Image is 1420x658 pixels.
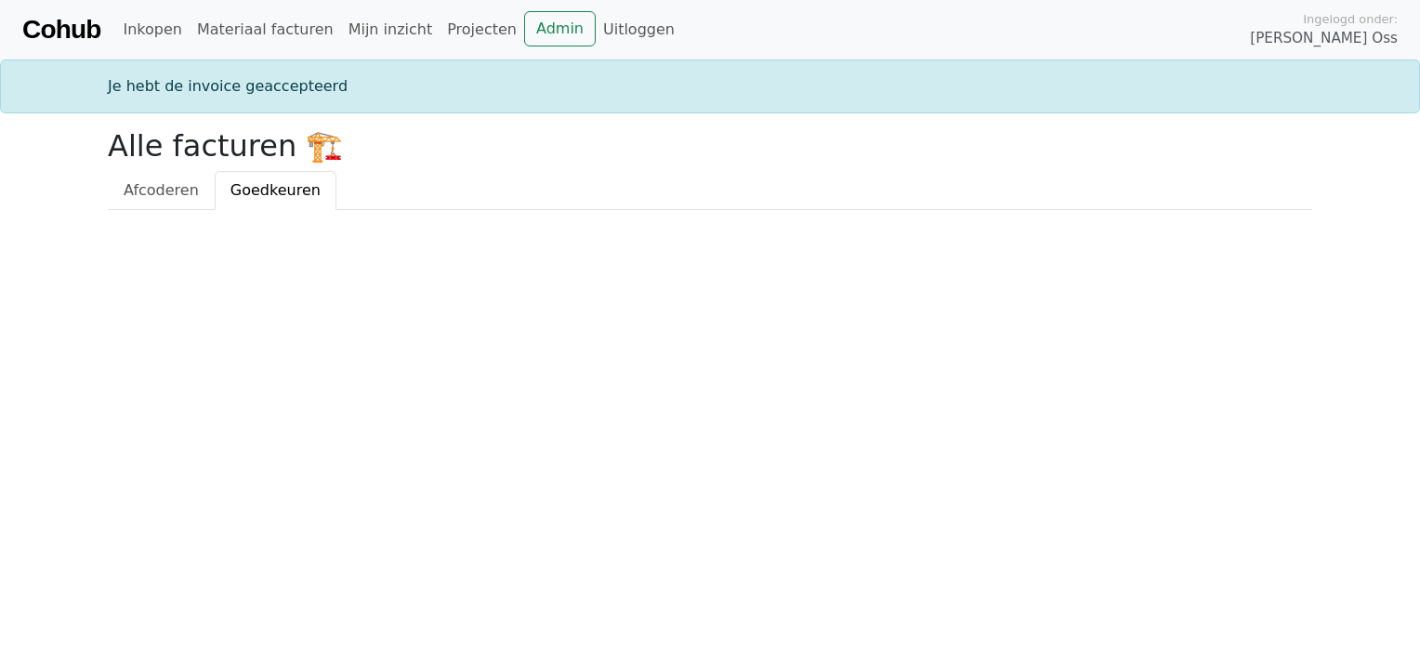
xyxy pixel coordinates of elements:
span: Goedkeuren [230,181,321,199]
a: Afcoderen [108,171,215,210]
div: Je hebt de invoice geaccepteerd [97,75,1323,98]
a: Inkopen [115,11,189,48]
span: Ingelogd onder: [1303,10,1398,28]
h2: Alle facturen 🏗️ [108,128,1312,164]
span: Afcoderen [124,181,199,199]
span: [PERSON_NAME] Oss [1250,28,1398,49]
a: Materiaal facturen [190,11,341,48]
a: Admin [524,11,596,46]
a: Mijn inzicht [341,11,440,48]
a: Goedkeuren [215,171,336,210]
a: Cohub [22,7,100,52]
a: Uitloggen [596,11,682,48]
a: Projecten [440,11,524,48]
